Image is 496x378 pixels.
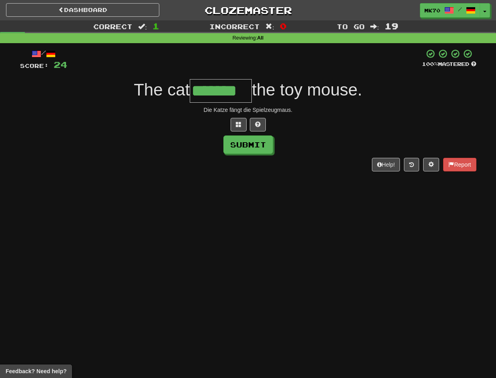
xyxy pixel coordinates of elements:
[171,3,325,17] a: Clozemaster
[93,22,133,30] span: Correct
[20,49,67,59] div: /
[20,62,49,69] span: Score:
[443,158,476,171] button: Report
[153,21,159,31] span: 1
[209,22,260,30] span: Incorrect
[20,106,476,114] div: Die Katze fängt die Spielzeugmaus.
[231,118,247,131] button: Switch sentence to multiple choice alt+p
[257,35,263,41] strong: All
[252,80,362,99] span: the toy mouse.
[422,61,476,68] div: Mastered
[372,158,400,171] button: Help!
[420,3,480,18] a: MK70 /
[424,7,440,14] span: MK70
[422,61,438,67] span: 100 %
[337,22,365,30] span: To go
[385,21,398,31] span: 19
[458,6,462,12] span: /
[54,60,67,70] span: 24
[223,135,273,154] button: Submit
[280,21,287,31] span: 0
[265,23,274,30] span: :
[6,367,66,375] span: Open feedback widget
[370,23,379,30] span: :
[6,3,159,17] a: Dashboard
[250,118,266,131] button: Single letter hint - you only get 1 per sentence and score half the points! alt+h
[134,80,190,99] span: The cat
[404,158,419,171] button: Round history (alt+y)
[138,23,147,30] span: :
